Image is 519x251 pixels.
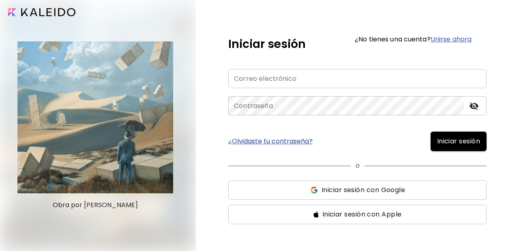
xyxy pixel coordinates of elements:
[437,136,480,146] span: Iniciar sesión
[310,186,318,194] img: ss
[322,185,405,195] span: Iniciar sesión con Google
[431,35,472,44] a: Unirse ahora
[355,36,472,43] h6: ¿No tienes una cuenta?
[228,138,313,145] a: ¿Olvidaste tu contraseña?
[228,180,487,200] button: ssIniciar sesión con Google
[431,132,487,151] button: Iniciar sesión
[322,210,402,219] span: Iniciar sesión con Apple
[228,205,487,224] button: ssIniciar sesión con Apple
[467,99,481,113] button: toggle password visibility
[356,161,360,171] p: o
[313,211,319,218] img: ss
[228,36,306,53] h5: Iniciar sesión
